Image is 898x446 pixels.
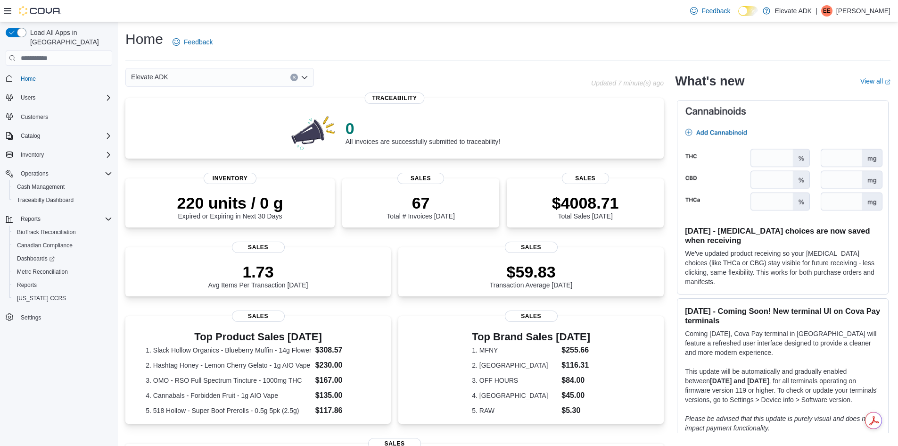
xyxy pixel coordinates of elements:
dd: $116.31 [561,360,590,371]
a: BioTrack Reconciliation [13,227,80,238]
span: Elevate ADK [131,71,168,83]
a: Dashboards [13,253,58,264]
div: Avg Items Per Transaction [DATE] [208,262,308,289]
p: 67 [387,194,454,212]
span: Home [17,72,112,84]
a: Settings [17,312,45,323]
dt: 2. [GEOGRAPHIC_DATA] [472,361,558,370]
dd: $84.00 [561,375,590,386]
button: Operations [17,168,52,179]
img: 0 [289,113,338,151]
button: Open list of options [301,74,308,81]
button: Users [2,91,116,104]
span: Inventory [17,149,112,160]
span: Dark Mode [738,16,739,17]
span: Metrc Reconciliation [13,266,112,278]
span: Washington CCRS [13,293,112,304]
span: Operations [17,168,112,179]
div: Total # Invoices [DATE] [387,194,454,220]
svg: External link [885,79,890,85]
span: Reports [17,281,37,289]
span: Home [21,75,36,83]
span: Sales [232,242,285,253]
button: Reports [9,278,116,292]
button: BioTrack Reconciliation [9,226,116,239]
a: Dashboards [9,252,116,265]
button: Canadian Compliance [9,239,116,252]
div: Total Sales [DATE] [552,194,619,220]
div: Eli Emery [821,5,832,17]
span: Sales [397,173,445,184]
nav: Complex example [6,67,112,349]
dd: $167.00 [315,375,371,386]
span: [US_STATE] CCRS [17,295,66,302]
dd: $5.30 [561,405,590,416]
button: Reports [2,212,116,226]
span: Load All Apps in [GEOGRAPHIC_DATA] [26,28,112,47]
span: Inventory [21,151,44,159]
dt: 3. OFF HOURS [472,376,558,385]
span: Reports [17,213,112,225]
span: Customers [21,113,48,121]
h3: [DATE] - [MEDICAL_DATA] choices are now saved when receiving [685,226,881,245]
dd: $255.66 [561,345,590,356]
p: 1.73 [208,262,308,281]
button: Catalog [17,130,44,142]
dt: 4. [GEOGRAPHIC_DATA] [472,391,558,400]
span: Catalog [17,130,112,142]
button: Traceabilty Dashboard [9,194,116,207]
a: Customers [17,111,52,123]
dd: $45.00 [561,390,590,401]
span: Sales [232,311,285,322]
a: Reports [13,279,41,291]
dd: $230.00 [315,360,371,371]
a: [US_STATE] CCRS [13,293,70,304]
button: Home [2,71,116,85]
button: Customers [2,110,116,124]
span: Settings [17,311,112,323]
h3: Top Product Sales [DATE] [146,331,371,343]
span: Cash Management [17,183,65,191]
dt: 1. MFNY [472,345,558,355]
h1: Home [125,30,163,49]
span: Traceabilty Dashboard [13,194,112,206]
span: Inventory [204,173,256,184]
span: Feedback [701,6,730,16]
span: Feedback [184,37,213,47]
span: Reports [21,215,41,223]
p: 0 [346,119,500,138]
span: Canadian Compliance [17,242,73,249]
strong: [DATE] and [DATE] [710,377,769,385]
button: Inventory [2,148,116,161]
span: Sales [562,173,609,184]
span: Traceability [365,93,425,104]
a: Feedback [169,33,216,51]
button: [US_STATE] CCRS [9,292,116,305]
button: Reports [17,213,44,225]
div: Transaction Average [DATE] [490,262,573,289]
a: Home [17,73,40,84]
dt: 3. OMO - RSO Full Spectrum Tincture - 1000mg THC [146,376,311,385]
h3: Top Brand Sales [DATE] [472,331,590,343]
h2: What's new [675,74,744,89]
span: Dashboards [13,253,112,264]
button: Inventory [17,149,48,160]
a: Traceabilty Dashboard [13,194,77,206]
button: Clear input [290,74,298,81]
button: Catalog [2,129,116,143]
p: $59.83 [490,262,573,281]
p: [PERSON_NAME] [836,5,890,17]
button: Metrc Reconciliation [9,265,116,278]
span: BioTrack Reconciliation [13,227,112,238]
p: We've updated product receiving so your [MEDICAL_DATA] choices (like THCa or CBG) stay visible fo... [685,249,881,286]
p: Coming [DATE], Cova Pay terminal in [GEOGRAPHIC_DATA] will feature a refreshed user interface des... [685,329,881,357]
a: Canadian Compliance [13,240,76,251]
a: Feedback [686,1,734,20]
button: Settings [2,311,116,324]
a: Metrc Reconciliation [13,266,72,278]
span: Customers [17,111,112,123]
button: Users [17,92,39,103]
span: Settings [21,314,41,321]
span: Users [21,94,35,101]
span: BioTrack Reconciliation [17,228,76,236]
